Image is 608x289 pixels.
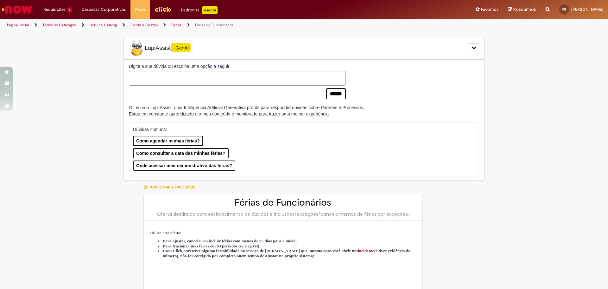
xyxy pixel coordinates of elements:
ul: Trilhas de página [5,19,401,31]
span: LupiAssist [129,40,191,56]
div: Oferta destinada para esclarecimento de dúvidas e inclusões/exceções/cancelamentos de férias por ... [150,211,416,217]
a: incidente [358,248,374,253]
span: Favoritos [481,6,498,13]
button: Como agendar minhas férias? [133,136,203,146]
div: Oi, eu sou Lupi Assist, uma Inteligência Artificial Generativa pronta para responder dúvidas sobr... [129,104,364,117]
span: Rascunhos [513,6,536,12]
div: Padroniza [181,6,218,14]
span: Despesas Corporativas [82,6,126,13]
a: Service Catalog [90,23,117,28]
span: Utilize esta oferta: [150,230,181,235]
img: Lupi [129,40,145,56]
button: Adicionar a Favoritos [143,181,199,194]
span: Adicionar a Favoritos [150,185,195,190]
span: [PERSON_NAME] [571,7,603,12]
a: Todos os Catálogos [42,23,76,28]
p: Dúvidas comuns: [133,126,466,133]
span: Requisições [43,6,66,13]
img: ServiceNow [1,3,33,16]
h2: Férias de Funcionários [150,197,416,208]
span: +GenAI [171,43,191,52]
span: Para fracionar suas férias em 03 períodos (se elegível); [163,244,261,248]
p: +GenAi [202,6,218,14]
a: Férias [171,23,181,28]
button: Onde acessar meu demonstrativo das férias? [133,161,235,171]
img: click_logo_yellow_360x200.png [155,4,172,14]
label: Digite a sua dúvida ou escolha uma opção a seguir [129,63,346,69]
button: Como consultar a data das minhas férias? [133,148,229,158]
span: PB [562,7,566,11]
a: Rascunhos [508,7,536,13]
span: 3 [67,7,72,13]
div: LupiLupiAssist+GenAI [123,37,484,60]
strong: em tempo de ajustar no próprio sistema; [241,253,314,258]
a: Gente e Gestão [130,23,158,28]
span: More [135,6,145,13]
span: Para ajustar, cancelar ou incluir férias com menos de 35 dias para o início; [163,239,297,243]
span: Caso Click apresente alguma instabilidade no serviço de [PERSON_NAME] que, mesmo após você abrir ... [163,248,410,258]
a: Férias de Funcionários [195,23,234,28]
a: Página inicial [7,23,29,28]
